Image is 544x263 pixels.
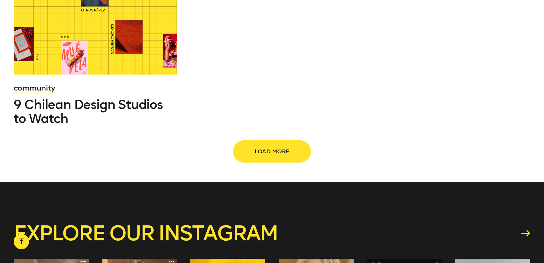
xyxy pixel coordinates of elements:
[14,98,177,126] a: 9 Chilean Design Studios to Watch
[14,83,55,92] a: community
[244,145,300,157] span: Load more
[234,141,310,162] button: Load more
[14,223,531,244] a: Explore our instagram
[14,97,163,126] span: 9 Chilean Design Studios to Watch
